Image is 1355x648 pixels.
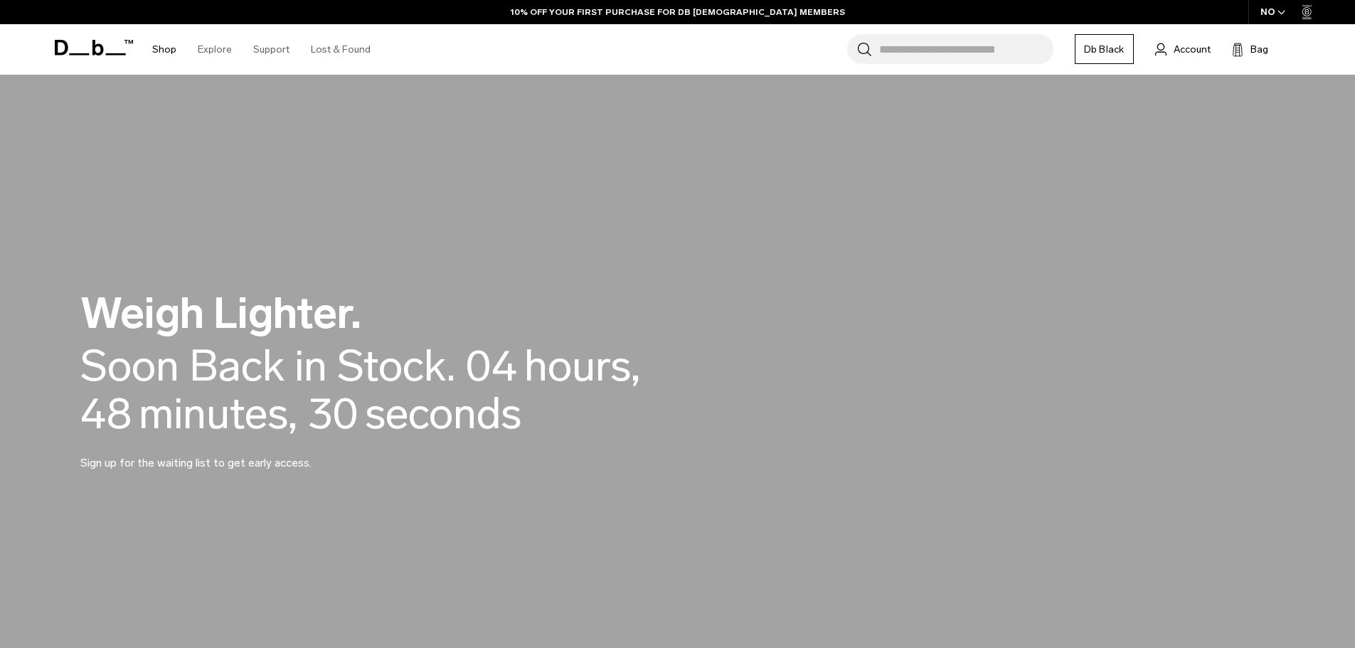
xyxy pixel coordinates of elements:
[142,24,381,75] nav: Main Navigation
[253,24,289,75] a: Support
[511,6,845,18] a: 10% OFF YOUR FIRST PURCHASE FOR DB [DEMOGRAPHIC_DATA] MEMBERS
[80,292,721,335] h2: Weigh Lighter.
[466,342,517,390] span: 04
[1250,42,1268,57] span: Bag
[1174,42,1211,57] span: Account
[80,390,132,437] span: 48
[152,24,176,75] a: Shop
[1075,34,1134,64] a: Db Black
[139,390,297,437] span: minutes
[308,390,358,437] span: 30
[80,342,455,390] div: Soon Back in Stock.
[365,390,521,437] span: seconds
[311,24,371,75] a: Lost & Found
[198,24,232,75] a: Explore
[1232,41,1268,58] button: Bag
[524,342,640,390] span: hours,
[288,388,297,440] span: ,
[1155,41,1211,58] a: Account
[80,437,422,472] p: Sign up for the waiting list to get early access.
